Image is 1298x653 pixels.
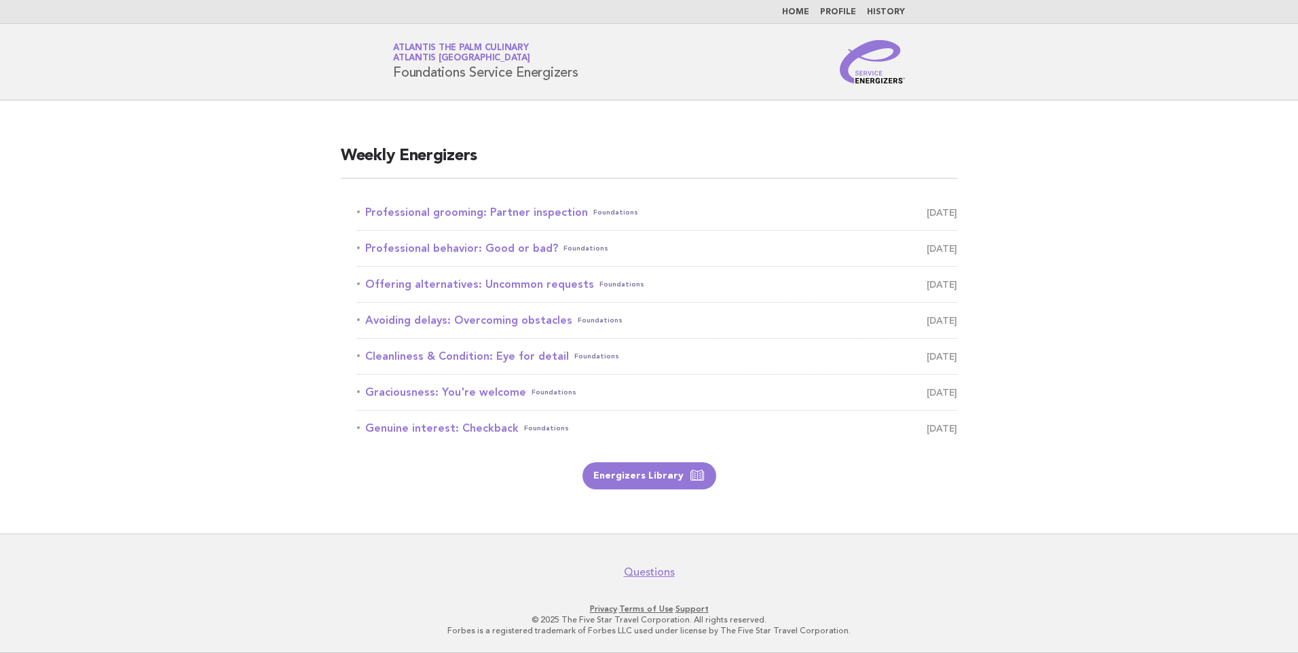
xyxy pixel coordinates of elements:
[927,239,957,258] span: [DATE]
[675,604,709,614] a: Support
[393,43,530,62] a: Atlantis The Palm CulinaryAtlantis [GEOGRAPHIC_DATA]
[234,614,1064,625] p: © 2025 The Five Star Travel Corporation. All rights reserved.
[574,347,619,366] span: Foundations
[393,54,530,63] span: Atlantis [GEOGRAPHIC_DATA]
[927,383,957,402] span: [DATE]
[582,462,716,489] a: Energizers Library
[357,203,957,222] a: Professional grooming: Partner inspectionFoundations [DATE]
[357,239,957,258] a: Professional behavior: Good or bad?Foundations [DATE]
[867,8,905,16] a: History
[393,44,578,79] h1: Foundations Service Energizers
[590,604,617,614] a: Privacy
[357,419,957,438] a: Genuine interest: CheckbackFoundations [DATE]
[357,275,957,294] a: Offering alternatives: Uncommon requestsFoundations [DATE]
[599,275,644,294] span: Foundations
[624,565,675,579] a: Questions
[341,145,957,179] h2: Weekly Energizers
[782,8,809,16] a: Home
[234,603,1064,614] p: · ·
[563,239,608,258] span: Foundations
[927,275,957,294] span: [DATE]
[927,203,957,222] span: [DATE]
[578,311,623,330] span: Foundations
[820,8,856,16] a: Profile
[593,203,638,222] span: Foundations
[840,40,905,83] img: Service Energizers
[357,383,957,402] a: Graciousness: You're welcomeFoundations [DATE]
[532,383,576,402] span: Foundations
[927,419,957,438] span: [DATE]
[524,419,569,438] span: Foundations
[927,347,957,366] span: [DATE]
[357,347,957,366] a: Cleanliness & Condition: Eye for detailFoundations [DATE]
[619,604,673,614] a: Terms of Use
[927,311,957,330] span: [DATE]
[234,625,1064,636] p: Forbes is a registered trademark of Forbes LLC used under license by The Five Star Travel Corpora...
[357,311,957,330] a: Avoiding delays: Overcoming obstaclesFoundations [DATE]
